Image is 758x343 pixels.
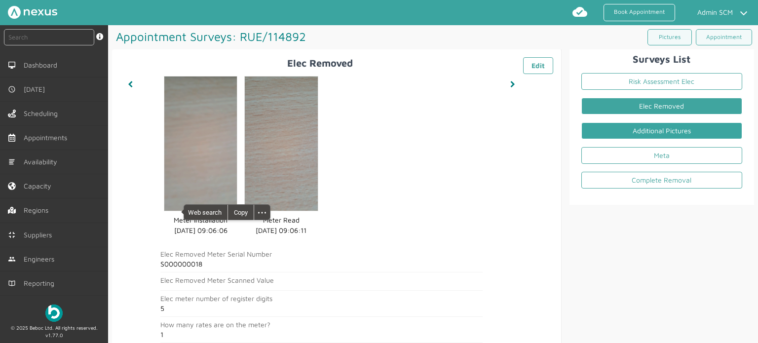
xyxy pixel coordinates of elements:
[523,57,553,74] a: Edit
[8,61,16,69] img: md-desktop.svg
[8,231,16,239] img: md-contract.svg
[581,98,742,114] a: Elec Removed
[581,172,742,189] a: Complete Removal
[8,279,16,287] img: md-book.svg
[647,29,692,45] a: Pictures
[164,76,237,211] img: elec_removed_installation_image.png
[160,260,483,268] h2: S000000018
[8,158,16,166] img: md-list.svg
[24,61,61,69] span: Dashboard
[184,205,227,220] span: Web search
[160,305,483,312] h2: 5
[581,147,742,164] a: Meta
[8,255,16,263] img: md-people.svg
[24,231,56,239] span: Suppliers
[4,29,94,45] input: Search by: Ref, PostCode, MPAN, MPRN, Account, Customer
[604,4,675,21] a: Book Appointment
[245,76,317,211] img: elec_removed_meter_read_image.png
[8,134,16,142] img: appointments-left-menu.svg
[8,206,16,214] img: regions.left-menu.svg
[160,276,483,284] h2: Elec Removed Meter Scanned Value
[581,73,742,90] a: Risk Assessment Elec
[228,205,254,220] div: Copy
[8,6,57,19] img: Nexus
[572,4,588,20] img: md-cloud-done.svg
[24,206,52,214] span: Regions
[24,279,58,287] span: Reporting
[8,110,16,117] img: scheduling-left-menu.svg
[164,225,237,235] dd: [DATE] 09:06:06
[8,182,16,190] img: capacity-left-menu.svg
[24,182,55,190] span: Capacity
[581,122,742,139] a: Additional Pictures
[245,225,317,235] dd: [DATE] 09:06:11
[164,215,237,225] dd: Meter Installation
[160,250,483,258] h2: Elec Removed Meter Serial Number
[24,158,61,166] span: Availability
[45,305,63,322] img: Beboc Logo
[8,85,16,93] img: md-time.svg
[160,295,483,303] h2: Elec meter number of register digits
[160,321,483,329] h2: How many rates are on the meter?
[573,53,750,65] h2: Surveys List
[24,110,62,117] span: Scheduling
[112,25,433,48] h1: Appointment Surveys: RUE/114892 ️️️
[24,255,58,263] span: Engineers
[160,331,483,339] h2: 1
[245,215,317,225] dd: Meter Read
[696,29,752,45] a: Appointment
[120,57,553,69] h2: Elec Removed ️️️
[24,134,71,142] span: Appointments
[24,85,49,93] span: [DATE]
